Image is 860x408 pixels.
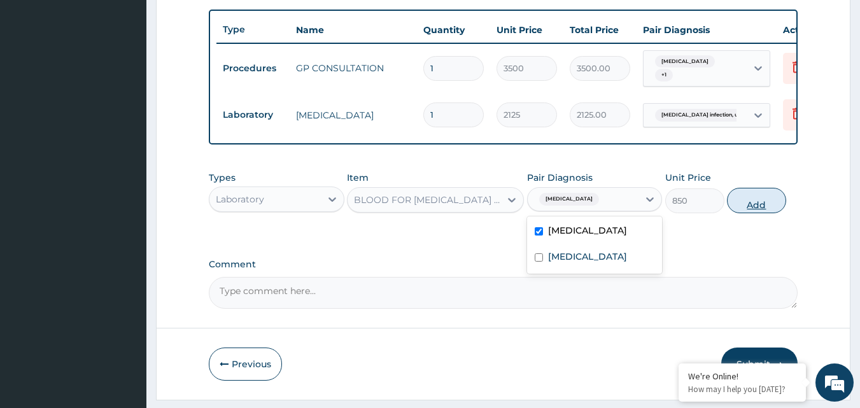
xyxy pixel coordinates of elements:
[655,109,766,122] span: [MEDICAL_DATA] infection, unspecif...
[209,6,239,37] div: Minimize live chat window
[655,69,673,81] span: + 1
[563,17,637,43] th: Total Price
[6,272,243,317] textarea: Type your message and hit 'Enter'
[688,370,796,382] div: We're Online!
[290,102,417,128] td: [MEDICAL_DATA]
[417,17,490,43] th: Quantity
[216,18,290,41] th: Type
[539,193,599,206] span: [MEDICAL_DATA]
[216,193,264,206] div: Laboratory
[777,17,840,43] th: Actions
[548,224,627,237] label: [MEDICAL_DATA]
[665,171,711,184] label: Unit Price
[548,250,627,263] label: [MEDICAL_DATA]
[721,348,798,381] button: Submit
[527,171,593,184] label: Pair Diagnosis
[490,17,563,43] th: Unit Price
[347,171,369,184] label: Item
[216,103,290,127] td: Laboratory
[209,259,798,270] label: Comment
[66,71,214,88] div: Chat with us now
[688,384,796,395] p: How may I help you today?
[209,348,282,381] button: Previous
[290,55,417,81] td: GP CONSULTATION
[290,17,417,43] th: Name
[216,57,290,80] td: Procedures
[727,188,786,213] button: Add
[354,193,502,206] div: BLOOD FOR [MEDICAL_DATA] PARASITES
[637,17,777,43] th: Pair Diagnosis
[209,172,236,183] label: Types
[24,64,52,95] img: d_794563401_company_1708531726252_794563401
[655,55,715,68] span: [MEDICAL_DATA]
[74,123,176,251] span: We're online!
